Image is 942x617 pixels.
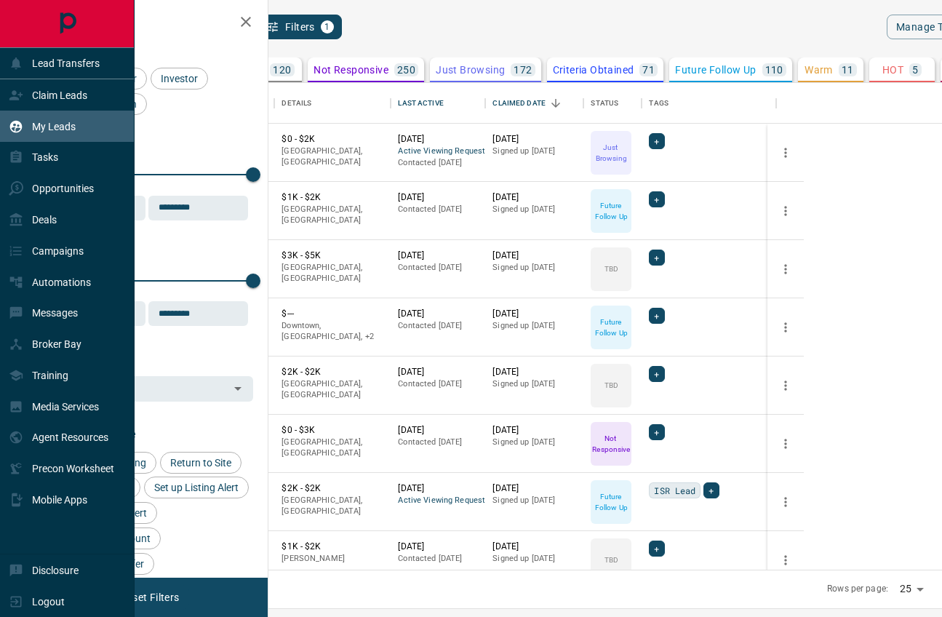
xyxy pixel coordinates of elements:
[160,452,242,474] div: Return to Site
[805,65,833,75] p: Warm
[398,482,478,495] p: [DATE]
[165,457,236,469] span: Return to Site
[282,553,383,565] p: [PERSON_NAME]
[282,262,383,284] p: [GEOGRAPHIC_DATA], [GEOGRAPHIC_DATA]
[398,133,478,146] p: [DATE]
[604,263,618,274] p: TBD
[492,83,546,124] div: Claimed Date
[391,83,485,124] div: Last Active
[604,380,618,391] p: TBD
[258,15,342,39] button: Filters1
[709,483,714,498] span: +
[592,200,630,222] p: Future Follow Up
[492,133,576,146] p: [DATE]
[775,258,797,280] button: more
[514,65,532,75] p: 172
[398,308,478,320] p: [DATE]
[649,133,664,149] div: +
[398,541,478,553] p: [DATE]
[492,495,576,506] p: Signed up [DATE]
[492,482,576,495] p: [DATE]
[604,554,618,565] p: TBD
[592,433,630,455] p: Not Responsive
[398,320,478,332] p: Contacted [DATE]
[282,378,383,401] p: [GEOGRAPHIC_DATA], [GEOGRAPHIC_DATA]
[583,83,642,124] div: Status
[654,367,659,381] span: +
[654,308,659,323] span: +
[398,437,478,448] p: Contacted [DATE]
[775,200,797,222] button: more
[649,250,664,266] div: +
[492,320,576,332] p: Signed up [DATE]
[151,68,208,89] div: Investor
[485,83,583,124] div: Claimed Date
[654,192,659,207] span: +
[649,191,664,207] div: +
[274,83,391,124] div: Details
[775,375,797,397] button: more
[775,433,797,455] button: more
[398,250,478,262] p: [DATE]
[282,366,383,378] p: $2K - $2K
[703,482,719,498] div: +
[775,142,797,164] button: more
[322,22,332,32] span: 1
[492,191,576,204] p: [DATE]
[282,482,383,495] p: $2K - $2K
[894,578,929,600] div: 25
[649,308,664,324] div: +
[144,477,249,498] div: Set up Listing Alert
[775,491,797,513] button: more
[592,317,630,338] p: Future Follow Up
[398,204,478,215] p: Contacted [DATE]
[398,191,478,204] p: [DATE]
[592,142,630,164] p: Just Browsing
[172,83,274,124] div: Name
[912,65,918,75] p: 5
[398,495,478,507] span: Active Viewing Request
[111,585,188,610] button: Reset Filters
[398,146,478,158] span: Active Viewing Request
[654,483,695,498] span: ISR Lead
[397,65,415,75] p: 250
[282,320,383,343] p: North York, Toronto
[675,65,756,75] p: Future Follow Up
[492,366,576,378] p: [DATE]
[553,65,634,75] p: Criteria Obtained
[492,424,576,437] p: [DATE]
[47,15,253,32] h2: Filters
[398,424,478,437] p: [DATE]
[282,250,383,262] p: $3K - $5K
[654,250,659,265] span: +
[492,146,576,157] p: Signed up [DATE]
[398,366,478,378] p: [DATE]
[492,250,576,262] p: [DATE]
[156,73,203,84] span: Investor
[492,378,576,390] p: Signed up [DATE]
[492,262,576,274] p: Signed up [DATE]
[842,65,854,75] p: 11
[398,378,478,390] p: Contacted [DATE]
[149,482,244,493] span: Set up Listing Alert
[882,65,903,75] p: HOT
[228,378,248,399] button: Open
[649,541,664,557] div: +
[398,83,443,124] div: Last Active
[642,65,655,75] p: 71
[591,83,618,124] div: Status
[592,491,630,513] p: Future Follow Up
[775,317,797,338] button: more
[546,93,566,114] button: Sort
[282,133,383,146] p: $0 - $2K
[282,437,383,459] p: [GEOGRAPHIC_DATA], [GEOGRAPHIC_DATA]
[492,553,576,565] p: Signed up [DATE]
[282,424,383,437] p: $0 - $3K
[282,191,383,204] p: $1K - $2K
[282,541,383,553] p: $1K - $2K
[282,83,311,124] div: Details
[398,157,478,169] p: Contacted [DATE]
[398,553,478,565] p: Contacted [DATE]
[282,308,383,320] p: $---
[282,495,383,517] p: [GEOGRAPHIC_DATA], [GEOGRAPHIC_DATA]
